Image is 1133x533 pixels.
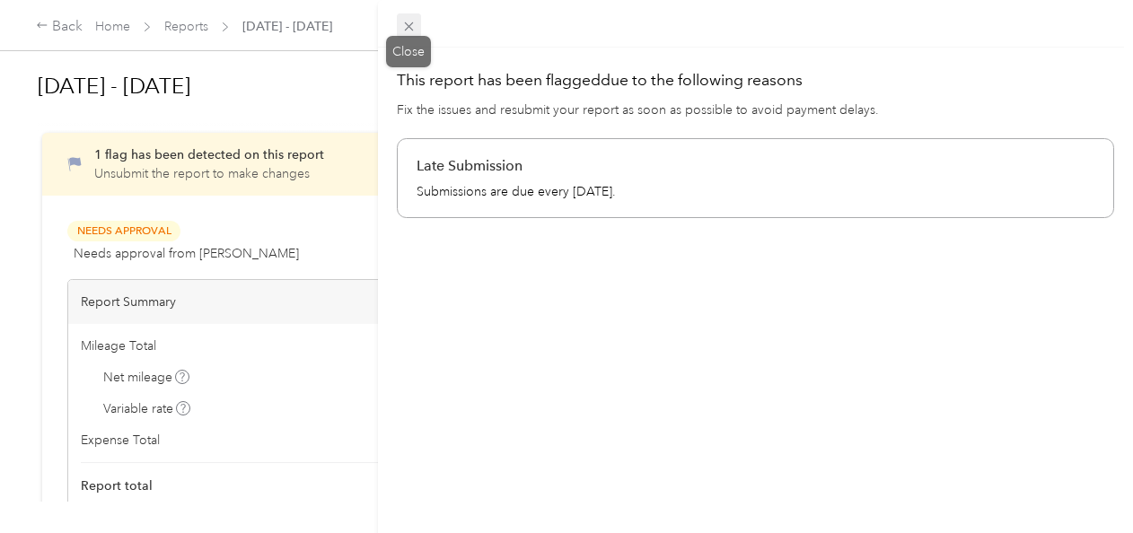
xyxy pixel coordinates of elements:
[397,69,1114,92] h1: This report has been flagged due to the following reasons
[397,100,1114,119] p: Fix the issues and resubmit your report as soon as possible to avoid payment delays.
[1032,433,1133,533] iframe: Everlance-gr Chat Button Frame
[386,36,431,67] div: Close
[417,182,1094,201] p: Submissions are due every [DATE].
[417,155,1094,177] p: Late Submission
